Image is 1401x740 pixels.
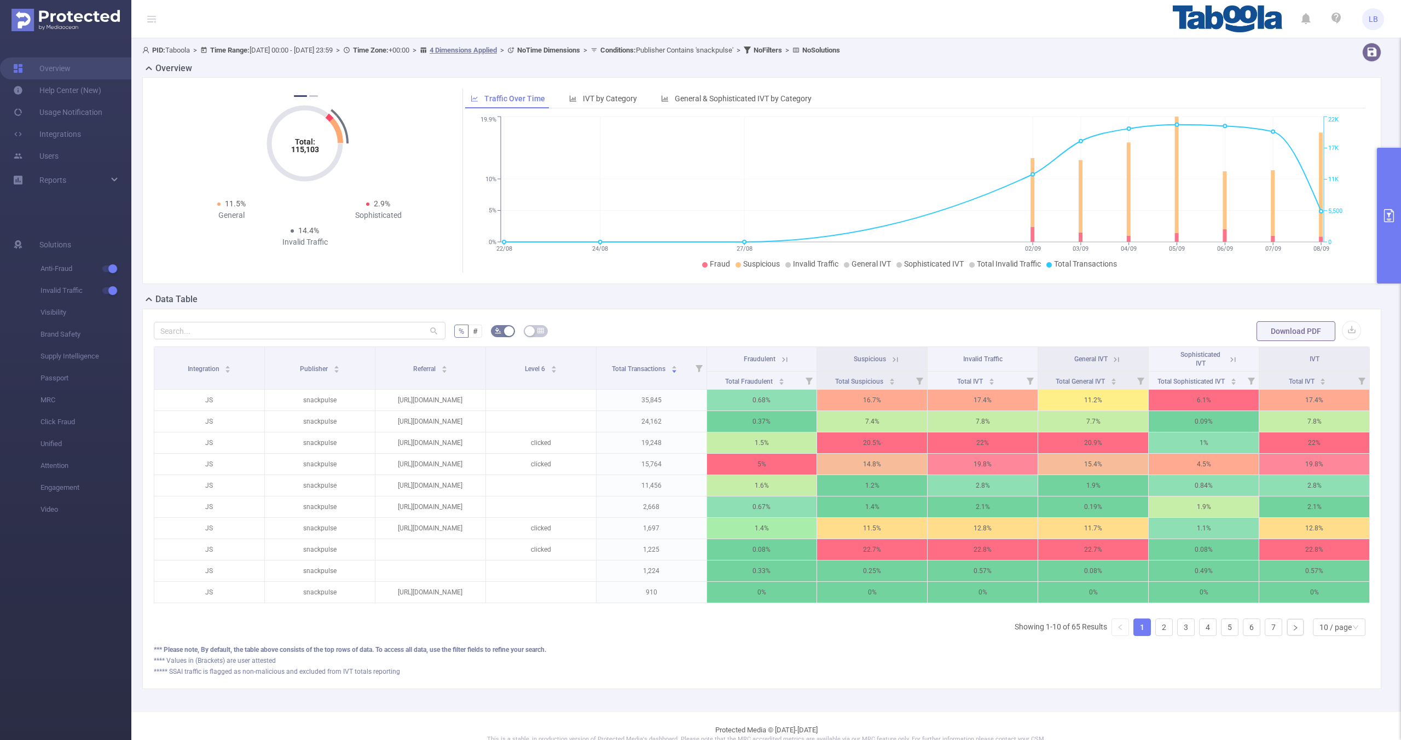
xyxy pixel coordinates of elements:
p: 12.8% [928,518,1038,539]
p: 0.25% [817,560,927,581]
p: 0.84% [1149,475,1259,496]
li: 5 [1221,618,1238,636]
div: *** Please note, By default, the table above consists of the top rows of data. To access all data... [154,645,1370,655]
i: icon: down [1352,624,1359,632]
i: icon: user [142,47,152,54]
div: Sort [1319,377,1326,383]
p: snackpulse [265,390,375,411]
button: Download PDF [1257,321,1335,341]
span: Total General IVT [1056,378,1107,385]
b: No Solutions [802,46,840,54]
tspan: 17K [1328,144,1339,152]
li: 2 [1155,618,1173,636]
i: Filter menu [912,372,927,389]
tspan: 11K [1328,176,1339,183]
p: 0.09% [1149,411,1259,432]
a: Overview [13,57,71,79]
p: 0% [817,582,927,603]
p: [URL][DOMAIN_NAME] [375,454,485,475]
p: snackpulse [265,560,375,581]
i: icon: caret-down [1230,380,1236,384]
b: Time Range: [210,46,250,54]
p: 0.68% [707,390,817,411]
p: 0.33% [707,560,817,581]
div: Sophisticated [305,210,451,221]
a: 4 [1200,619,1216,635]
p: [URL][DOMAIN_NAME] [375,390,485,411]
span: > [333,46,343,54]
tspan: 19.9% [480,117,496,124]
p: snackpulse [265,432,375,453]
p: 1.2% [817,475,927,496]
span: Solutions [39,234,71,256]
tspan: 07/09 [1265,245,1281,252]
p: 1.4% [707,518,817,539]
p: 20.9% [1038,432,1148,453]
i: icon: caret-up [671,364,677,367]
tspan: Total: [295,137,315,146]
i: icon: bar-chart [569,95,577,102]
b: PID: [152,46,165,54]
span: Total Suspicious [835,378,885,385]
a: Help Center (New) [13,79,101,101]
p: 6.1% [1149,390,1259,411]
p: 0.57% [928,560,1038,581]
i: icon: caret-down [225,368,231,372]
h2: Overview [155,62,192,75]
i: icon: caret-up [441,364,447,367]
p: [URL][DOMAIN_NAME] [375,475,485,496]
span: > [782,46,792,54]
i: icon: table [537,327,544,334]
i: icon: bar-chart [661,95,669,102]
button: 1 [294,95,307,97]
p: 0.19% [1038,496,1148,517]
span: Unified [40,433,131,455]
tspan: 5,500 [1328,207,1342,215]
span: Sophisticated IVT [1180,351,1220,367]
span: Brand Safety [40,323,131,345]
i: Filter menu [1354,372,1369,389]
p: 0.08% [1149,539,1259,560]
div: **** Values in (Brackets) are user attested [154,656,1370,666]
span: Supply Intelligence [40,345,131,367]
p: 0% [1038,582,1148,603]
i: icon: caret-up [1320,377,1326,380]
div: Sort [889,377,895,383]
span: > [409,46,420,54]
p: 0.08% [707,539,817,560]
p: 11,456 [597,475,707,496]
li: Previous Page [1111,618,1129,636]
span: Total IVT [1289,378,1316,385]
p: 910 [597,582,707,603]
span: > [580,46,590,54]
button: 2 [309,95,318,97]
p: 7.4% [817,411,927,432]
p: [URL][DOMAIN_NAME] [375,432,485,453]
i: icon: caret-down [671,368,677,372]
span: General IVT [852,259,891,268]
tspan: 06/09 [1217,245,1232,252]
span: Suspicious [743,259,780,268]
p: 7.7% [1038,411,1148,432]
a: Usage Notification [13,101,102,123]
div: ***** SSAI traffic is flagged as non-malicious and excluded from IVT totals reporting [154,667,1370,677]
div: Sort [441,364,448,371]
i: icon: bg-colors [495,327,501,334]
p: JS [154,496,264,517]
p: 19.8% [1259,454,1369,475]
div: Sort [1230,377,1237,383]
p: 0% [707,582,817,603]
p: 22.8% [928,539,1038,560]
li: Next Page [1287,618,1304,636]
p: 20.5% [817,432,927,453]
i: icon: caret-down [1320,380,1326,384]
span: Total Invalid Traffic [977,259,1041,268]
span: Integration [188,365,221,373]
p: JS [154,560,264,581]
p: 0.49% [1149,560,1259,581]
p: JS [154,539,264,560]
tspan: 22/08 [496,245,512,252]
i: icon: left [1117,624,1124,631]
p: 22.7% [1038,539,1148,560]
b: Conditions : [600,46,636,54]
